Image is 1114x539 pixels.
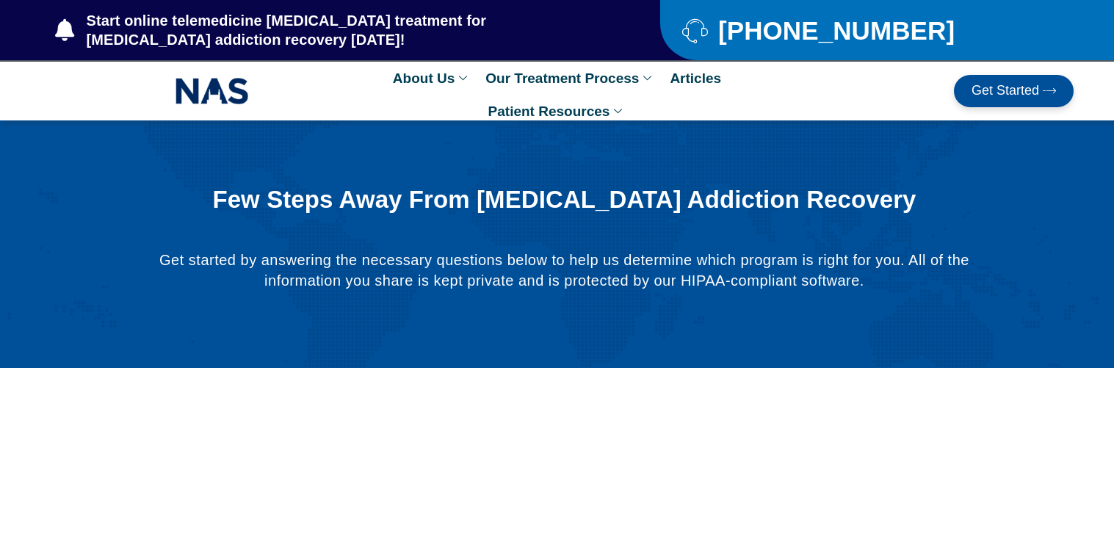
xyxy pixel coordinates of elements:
a: [PHONE_NUMBER] [682,18,1037,43]
a: Patient Resources [481,95,634,128]
span: Get Started [972,84,1039,98]
a: Articles [662,62,728,95]
a: Get Started [954,75,1074,107]
span: Start online telemedicine [MEDICAL_DATA] treatment for [MEDICAL_DATA] addiction recovery [DATE]! [83,11,602,49]
a: Our Treatment Process [478,62,662,95]
p: Get started by answering the necessary questions below to help us determine which program is righ... [158,250,970,291]
img: NAS_email_signature-removebg-preview.png [176,74,249,108]
h1: Few Steps Away From [MEDICAL_DATA] Addiction Recovery [195,187,933,213]
a: Start online telemedicine [MEDICAL_DATA] treatment for [MEDICAL_DATA] addiction recovery [DATE]! [55,11,601,49]
span: [PHONE_NUMBER] [715,21,955,40]
a: About Us [386,62,478,95]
